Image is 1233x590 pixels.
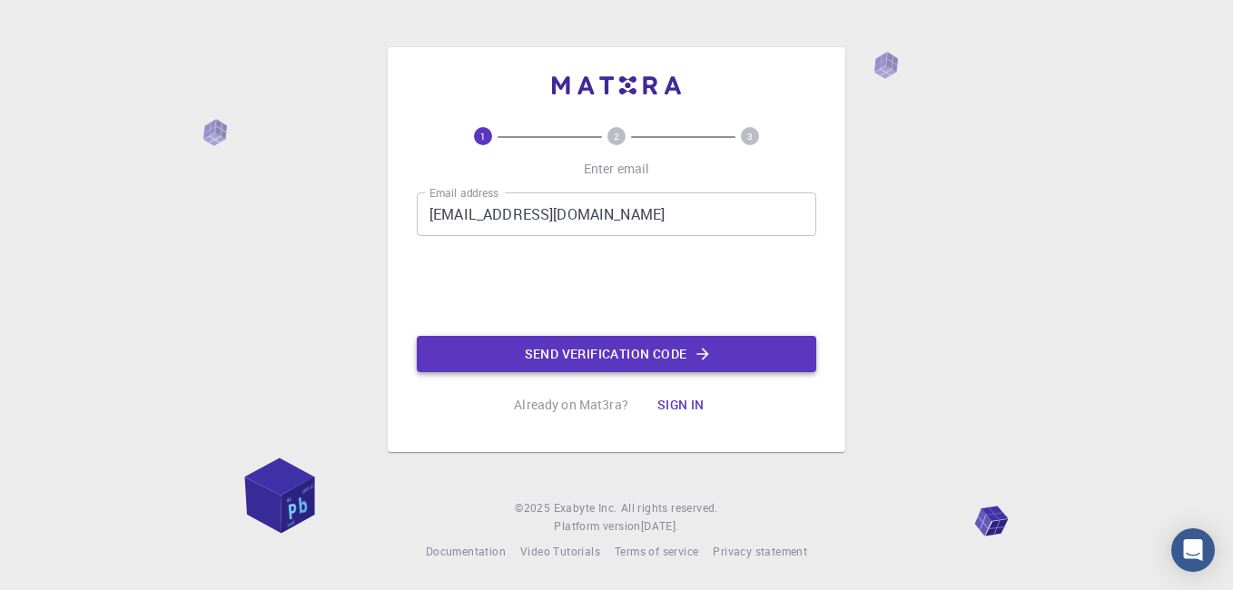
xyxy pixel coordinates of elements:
a: [DATE]. [641,517,679,536]
a: Terms of service [615,543,698,561]
a: Exabyte Inc. [554,499,617,517]
span: Exabyte Inc. [554,500,617,515]
span: All rights reserved. [621,499,718,517]
text: 1 [480,130,486,143]
span: Platform version [554,517,640,536]
span: Documentation [426,544,506,558]
span: Video Tutorials [520,544,600,558]
span: Terms of service [615,544,698,558]
a: Privacy statement [713,543,807,561]
p: Enter email [584,160,650,178]
label: Email address [429,185,498,201]
a: Documentation [426,543,506,561]
text: 2 [614,130,619,143]
button: Sign in [643,387,719,423]
span: [DATE] . [641,518,679,533]
span: © 2025 [515,499,553,517]
button: Send verification code [417,336,816,372]
span: Privacy statement [713,544,807,558]
iframe: reCAPTCHA [478,251,755,321]
a: Video Tutorials [520,543,600,561]
text: 3 [747,130,753,143]
p: Already on Mat3ra? [514,396,628,414]
div: Open Intercom Messenger [1171,528,1215,572]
